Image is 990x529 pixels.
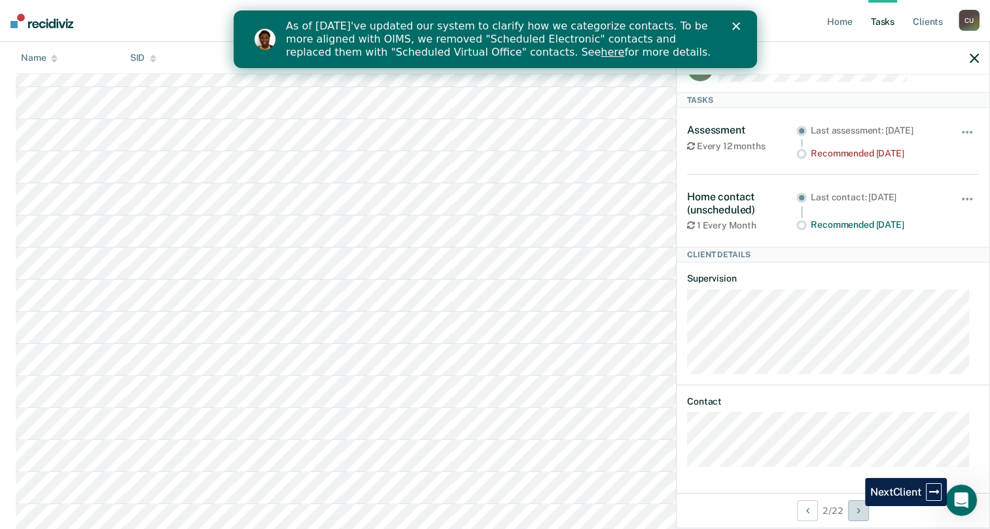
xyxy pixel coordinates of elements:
[687,191,796,215] div: Home contact (unscheduled)
[677,493,989,528] div: 2 / 22
[687,273,979,284] dt: Supervision
[811,125,942,136] div: Last assessment: [DATE]
[367,35,391,48] a: here
[499,12,512,20] div: Close
[677,92,989,108] div: Tasks
[959,10,980,31] div: C U
[687,124,796,136] div: Assessment
[848,500,869,521] button: Next Client
[687,396,979,407] dt: Contact
[946,484,977,516] iframe: Intercom live chat
[687,141,796,152] div: Every 12 months
[21,52,58,64] div: Name
[811,192,942,203] div: Last contact: [DATE]
[677,247,989,263] div: Client Details
[797,500,818,521] button: Previous Client
[687,220,796,231] div: 1 Every Month
[10,14,73,28] img: Recidiviz
[811,219,942,230] div: Recommended [DATE]
[234,10,757,68] iframe: Intercom live chat banner
[130,52,157,64] div: SID
[811,148,942,159] div: Recommended [DATE]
